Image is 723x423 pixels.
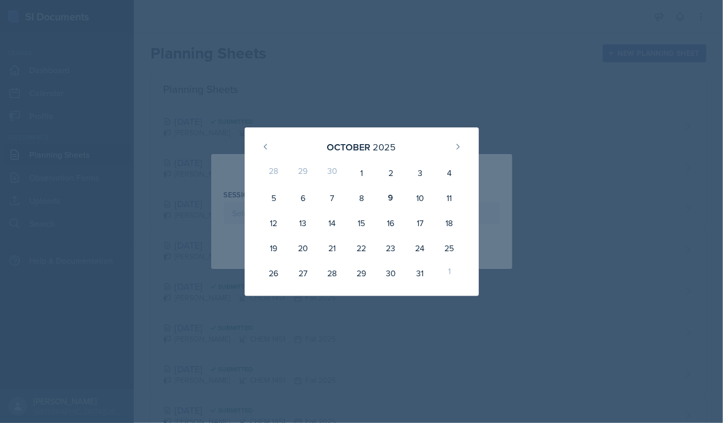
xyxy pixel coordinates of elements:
[405,160,434,185] div: 3
[288,261,317,286] div: 27
[376,185,405,210] div: 9
[347,210,376,236] div: 15
[317,210,347,236] div: 14
[317,236,347,261] div: 21
[347,185,376,210] div: 8
[347,160,376,185] div: 1
[405,210,434,236] div: 17
[288,210,317,236] div: 13
[259,160,289,185] div: 28
[405,261,434,286] div: 31
[288,236,317,261] div: 20
[434,160,464,185] div: 4
[347,236,376,261] div: 22
[376,236,405,261] div: 23
[373,140,396,154] div: 2025
[434,261,464,286] div: 1
[259,236,289,261] div: 19
[317,160,347,185] div: 30
[376,210,405,236] div: 16
[376,261,405,286] div: 30
[434,210,464,236] div: 18
[288,160,317,185] div: 29
[259,261,289,286] div: 26
[327,140,371,154] div: October
[434,185,464,210] div: 11
[376,160,405,185] div: 2
[405,185,434,210] div: 10
[259,185,289,210] div: 5
[317,185,347,210] div: 7
[317,261,347,286] div: 28
[405,236,434,261] div: 24
[347,261,376,286] div: 29
[288,185,317,210] div: 6
[259,210,289,236] div: 12
[434,236,464,261] div: 25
